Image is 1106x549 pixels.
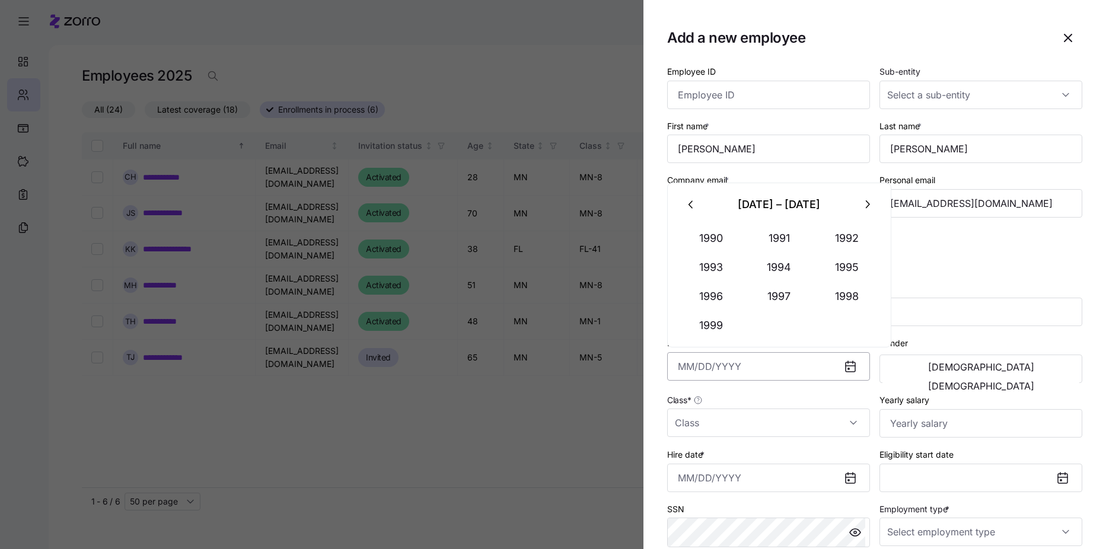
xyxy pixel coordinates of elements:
label: First name [667,120,712,133]
input: Yearly salary [879,409,1082,438]
span: [DEMOGRAPHIC_DATA] [928,381,1034,391]
span: [DEMOGRAPHIC_DATA] [928,362,1034,372]
input: Last name [879,135,1082,163]
input: Employee ID [667,81,870,109]
button: 1992 [814,224,881,253]
input: Personal email [879,189,1082,218]
input: MM/DD/YYYY [667,352,870,381]
label: Yearly salary [879,394,929,407]
label: Gender [879,337,908,350]
button: 1991 [745,224,813,253]
label: Sub-entity [879,65,920,78]
input: Select employment type [879,518,1082,546]
button: 1996 [678,282,745,311]
input: First name [667,135,870,163]
input: Select a sub-entity [879,81,1082,109]
button: 1994 [745,253,813,282]
button: 1995 [814,253,881,282]
input: MM/DD/YYYY [667,464,870,492]
button: 1993 [678,253,745,282]
button: 1997 [745,282,813,311]
label: Employment type [879,503,952,516]
button: 1990 [678,224,745,253]
label: SSN [667,503,684,516]
h1: Add a new employee [667,28,1044,47]
label: Eligibility start date [879,448,954,461]
span: Class * [667,394,691,406]
label: Last name [879,120,924,133]
label: Hire date [667,448,707,461]
label: Employee ID [667,65,716,78]
input: Class [667,408,870,437]
button: 1998 [814,282,881,311]
div: [DATE] – [DATE] [706,190,853,219]
button: 1999 [678,311,745,340]
label: Company email [667,174,731,187]
label: Personal email [879,174,935,187]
